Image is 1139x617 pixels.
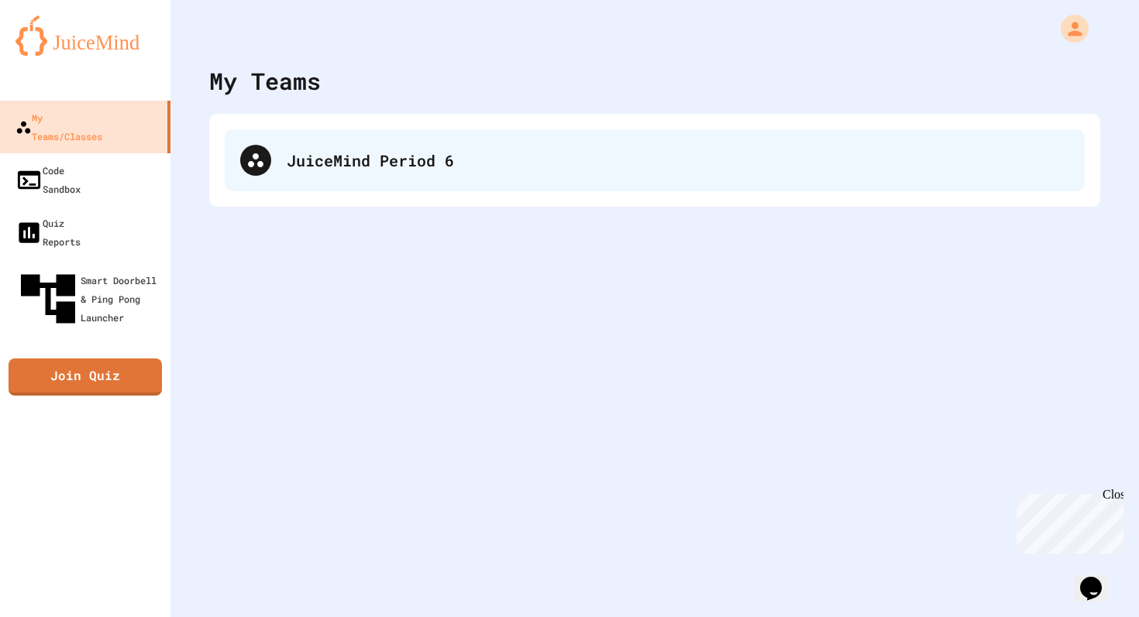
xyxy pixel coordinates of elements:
iframe: chat widget [1010,488,1124,554]
div: My Teams/Classes [15,108,102,146]
img: logo-orange.svg [15,15,155,56]
div: Code Sandbox [15,161,81,198]
div: JuiceMind Period 6 [287,149,1069,172]
div: My Account [1044,11,1093,46]
div: JuiceMind Period 6 [225,129,1085,191]
div: Quiz Reports [15,214,81,251]
div: Chat with us now!Close [6,6,107,98]
div: My Teams [209,63,321,98]
a: Join Quiz [9,358,162,396]
iframe: chat widget [1074,555,1124,602]
div: Smart Doorbell & Ping Pong Launcher [15,266,164,331]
